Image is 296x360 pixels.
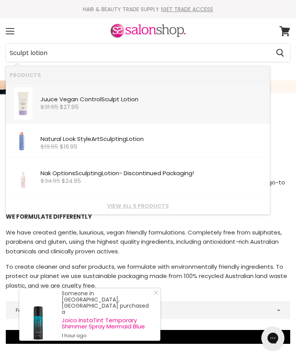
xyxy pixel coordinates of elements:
img: F-7JuPVA_200x.jpg [14,87,32,120]
b: Lotion [126,135,144,143]
span: $27.95 [60,103,79,111]
button: Refine By [6,330,290,344]
div: Natural Look StyleArt ing [40,136,266,144]
li: Products: Natural Look StyleArt Sculpting Lotion [6,123,270,157]
svg: Close Icon [154,290,158,295]
input: Search [6,44,270,62]
li: Products: Juuce Vegan Control Sculpt Lotion [6,84,270,123]
img: Sculpting-Lotion-250ml_2048x_1aab85d9-4e4a-425f-8ebe-ba0af62b90eb.webp [10,127,37,154]
a: Close Notification [151,290,158,298]
div: Juuce Vegan Control [40,96,266,104]
button: Search [270,44,290,62]
span: $24.95 [62,177,81,185]
form: Product [5,44,291,62]
p: We have created gentle, luxurious, vegan friendly formulations. Completely free from sulphates, p... [6,228,290,256]
span: $16.95 [60,142,77,151]
s: $19.95 [40,142,58,151]
li: View All [6,197,270,214]
strong: WE FORMULATE DIFFERENTLY [6,213,92,221]
li: Products [6,66,270,84]
s: $31.95 [40,103,58,111]
img: optionssculptinglotion_200x.png [12,161,34,194]
div: To create cleaner and safer products, we formulate with environmentally friendly ingredients. To ... [6,262,290,290]
a: GET TRADE ACCESS [162,5,213,13]
small: 1 hour ago [62,333,153,339]
div: Someone in [GEOGRAPHIC_DATA], [GEOGRAPHIC_DATA] purchased a [62,290,153,339]
li: Products: Nak Options Sculpting Lotion - Discontinued Packaging! [6,157,270,197]
b: Sculpt [100,135,118,143]
b: Sculpt [101,95,119,103]
div: Nak Options ing - Discontinued Packaging! [40,170,266,178]
a: Visit product page [19,288,58,341]
b: Lotion [121,95,138,103]
a: View all 5 products [10,203,266,209]
iframe: Gorgias live chat messenger [257,324,288,352]
a: Joico InstaTint Temporary Shimmer Spray Mermaid Blue [62,317,153,330]
s: $34.95 [40,177,60,185]
b: Lotion [102,169,119,177]
b: Sculpt [75,169,93,177]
